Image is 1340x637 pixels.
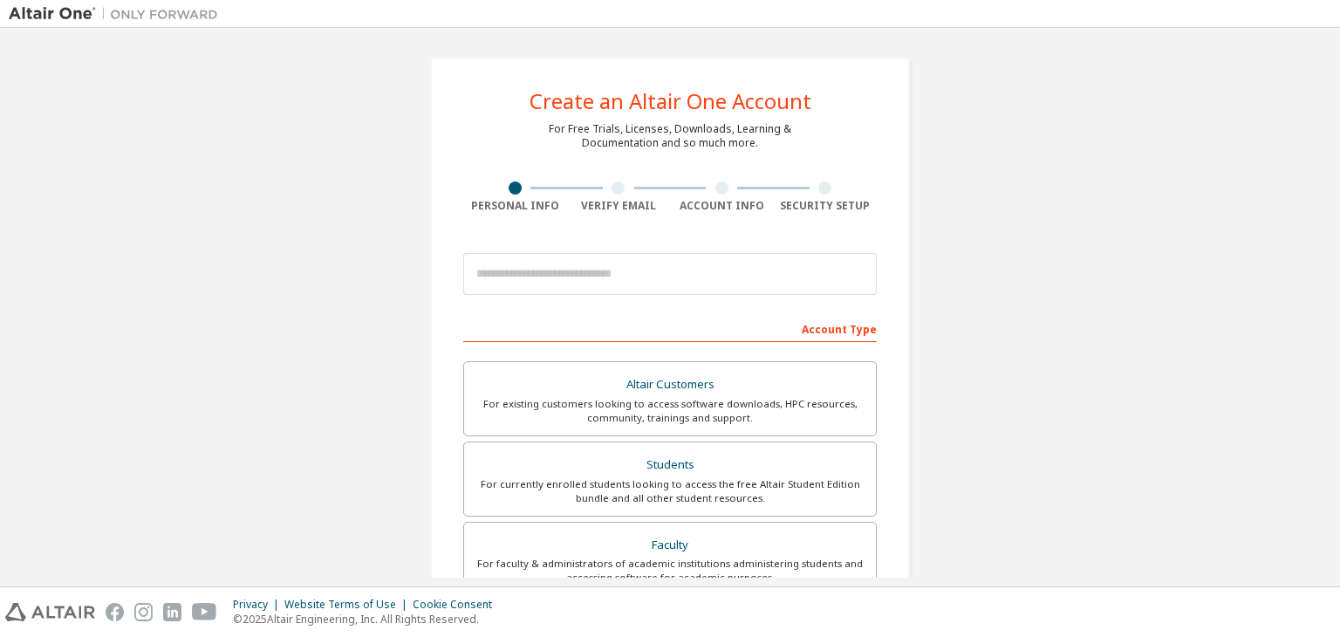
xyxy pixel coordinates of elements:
img: instagram.svg [134,603,153,621]
p: © 2025 Altair Engineering, Inc. All Rights Reserved. [233,612,502,627]
div: Website Terms of Use [284,598,413,612]
div: Privacy [233,598,284,612]
div: Cookie Consent [413,598,502,612]
div: Account Type [463,314,877,342]
div: Create an Altair One Account [530,91,811,112]
div: Altair Customers [475,373,865,397]
div: Account Info [670,199,774,213]
img: linkedin.svg [163,603,181,621]
div: Faculty [475,533,865,558]
div: Verify Email [567,199,671,213]
img: Altair One [9,5,227,23]
div: Security Setup [774,199,878,213]
div: For Free Trials, Licenses, Downloads, Learning & Documentation and so much more. [549,122,791,150]
div: Students [475,453,865,477]
div: Personal Info [463,199,567,213]
img: youtube.svg [192,603,217,621]
div: For existing customers looking to access software downloads, HPC resources, community, trainings ... [475,397,865,425]
img: facebook.svg [106,603,124,621]
div: For currently enrolled students looking to access the free Altair Student Edition bundle and all ... [475,477,865,505]
div: For faculty & administrators of academic institutions administering students and accessing softwa... [475,557,865,585]
img: altair_logo.svg [5,603,95,621]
